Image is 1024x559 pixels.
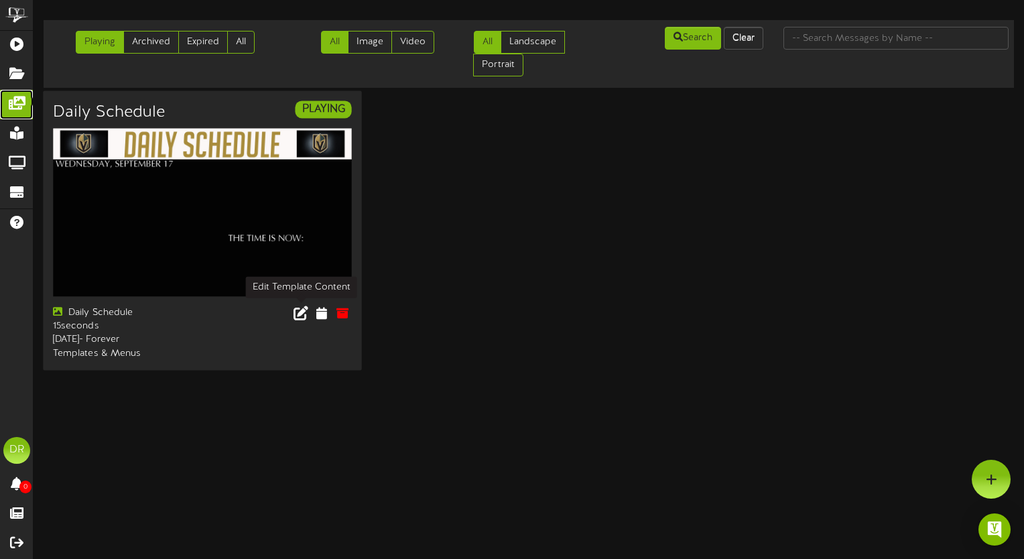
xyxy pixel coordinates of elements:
a: Landscape [501,31,565,54]
input: -- Search Messages by Name -- [783,27,1009,50]
div: Open Intercom Messenger [978,513,1011,546]
a: Archived [123,31,179,54]
a: Image [348,31,392,54]
h3: Daily Schedule [53,104,164,121]
button: Search [665,27,721,50]
div: [DATE] - Forever [53,334,192,347]
a: All [321,31,348,54]
div: Daily Schedule [53,307,192,320]
a: Portrait [473,54,523,76]
button: Clear [724,27,763,50]
a: All [227,31,255,54]
div: 15 seconds [53,320,192,334]
div: DR [3,437,30,464]
a: Video [391,31,434,54]
a: Expired [178,31,228,54]
img: 582e7850-7eb8-4526-a67a-b408b5c5e0aa.png [53,129,352,297]
a: Playing [76,31,124,54]
span: 0 [19,481,31,493]
strong: PLAYING [302,103,345,115]
a: All [474,31,501,54]
div: Templates & Menus [53,347,192,361]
